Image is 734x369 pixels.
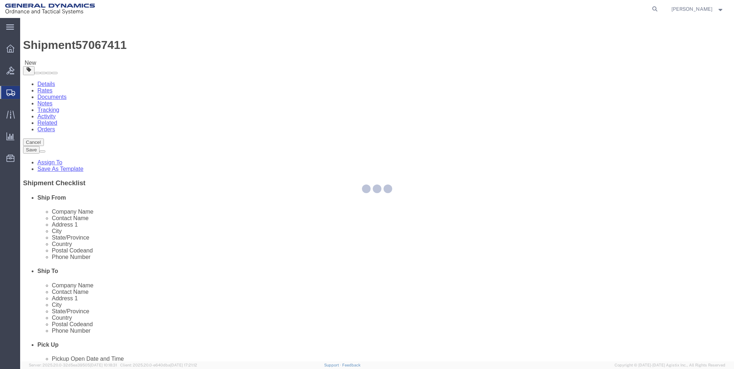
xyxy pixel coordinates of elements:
a: Support [324,363,342,367]
span: Copyright © [DATE]-[DATE] Agistix Inc., All Rights Reserved [615,362,725,368]
span: [DATE] 17:21:12 [170,363,197,367]
span: [DATE] 10:18:31 [90,363,117,367]
img: logo [5,4,95,14]
span: Server: 2025.20.0-32d5ea39505 [29,363,117,367]
button: [PERSON_NAME] [671,5,724,13]
span: Client: 2025.20.0-e640dba [120,363,197,367]
a: Feedback [342,363,361,367]
span: Sharon Dinterman [671,5,712,13]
